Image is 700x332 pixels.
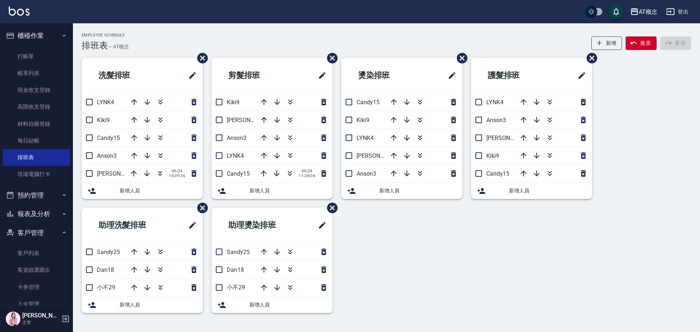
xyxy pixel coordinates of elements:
button: 報表及分析 [3,204,70,223]
span: Candy15 [97,134,120,141]
button: save [609,4,623,19]
span: Kiki9 [486,152,499,159]
span: Candy15 [227,170,250,177]
img: Person [6,312,20,326]
span: LYNK4 [486,99,503,106]
a: 卡券管理 [3,279,70,296]
div: 新增人員 [471,183,592,199]
div: 新增人員 [211,297,332,313]
span: 新增人員 [120,187,197,195]
span: 修改班表的標題 [314,216,327,234]
span: 14:09:36 [169,173,185,178]
span: 修改班表的標題 [573,67,586,84]
button: 客戶管理 [3,223,70,242]
a: 現場電腦打卡 [3,166,70,183]
a: 材料自購登錄 [3,116,70,132]
div: 新增人員 [82,297,203,313]
h3: 排班表 [82,40,108,51]
span: Candy15 [357,99,380,106]
h5: [PERSON_NAME] [22,312,59,319]
span: Anson3 [97,152,117,159]
span: 新增人員 [509,187,586,195]
span: 修改班表的標題 [314,67,327,84]
a: 現金收支登錄 [3,82,70,98]
button: 櫃檯作業 [3,26,70,45]
button: 登出 [663,5,691,19]
span: 修改班表的標題 [184,216,197,234]
div: 新增人員 [341,183,462,199]
span: Dan18 [227,266,244,273]
span: Kiki9 [227,99,240,106]
button: 新增 [591,36,622,50]
span: 新增人員 [120,301,197,309]
h6: — AT概念 [108,43,129,51]
h2: 護髮排班 [477,62,552,89]
h2: 剪髮排班 [217,62,292,89]
span: Kiki9 [97,117,110,124]
h2: 助理洗髮排班 [87,212,170,238]
span: [PERSON_NAME]2 [227,117,274,124]
a: 客戶列表 [3,245,70,262]
span: 刪除班表 [322,197,339,219]
a: 高階收支登錄 [3,98,70,115]
span: 刪除班表 [322,47,339,69]
span: [PERSON_NAME]2 [97,170,144,177]
a: 打帳單 [3,48,70,65]
span: 刪除班表 [192,47,209,69]
span: 新增人員 [249,301,327,309]
img: Logo [9,7,30,16]
h2: 洗髮排班 [87,62,163,89]
span: LYNK4 [97,99,114,106]
span: 新增人員 [249,187,327,195]
button: AT概念 [627,4,660,19]
span: [PERSON_NAME]2 [357,152,404,159]
span: LYNK4 [357,134,374,141]
span: Sandy25 [227,249,250,255]
span: Kiki9 [357,117,369,124]
h2: Employee Schedule [82,33,129,38]
span: LYNK4 [227,152,244,159]
span: Sandy25 [97,249,120,255]
span: 11:28:04 [299,173,315,178]
div: 新增人員 [82,183,203,199]
span: 刪除班表 [451,47,468,69]
button: 預約管理 [3,186,70,205]
span: 刪除班表 [192,197,209,219]
a: 排班表 [3,149,70,166]
span: 09/24 [299,169,315,173]
a: 入金管理 [3,296,70,312]
span: 刪除班表 [581,47,598,69]
h2: 燙染排班 [347,62,422,89]
p: 主管 [22,319,59,326]
span: Anson3 [357,170,376,177]
span: [PERSON_NAME]2 [486,134,533,141]
span: 小不29 [227,284,245,291]
span: Dan18 [97,266,114,273]
span: 09/24 [169,169,185,173]
div: 新增人員 [211,183,332,199]
span: 小不29 [97,284,115,291]
h2: 助理燙染排班 [217,212,300,238]
span: 新增人員 [379,187,456,195]
a: 客資篩選匯出 [3,262,70,278]
span: 修改班表的標題 [184,67,197,84]
a: 帳單列表 [3,65,70,82]
span: Anson3 [486,117,506,124]
span: Candy15 [486,170,509,177]
span: 修改班表的標題 [443,67,456,84]
a: 每日結帳 [3,132,70,149]
button: 復原 [626,36,657,50]
div: AT概念 [639,7,657,16]
span: Anson3 [227,134,246,141]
